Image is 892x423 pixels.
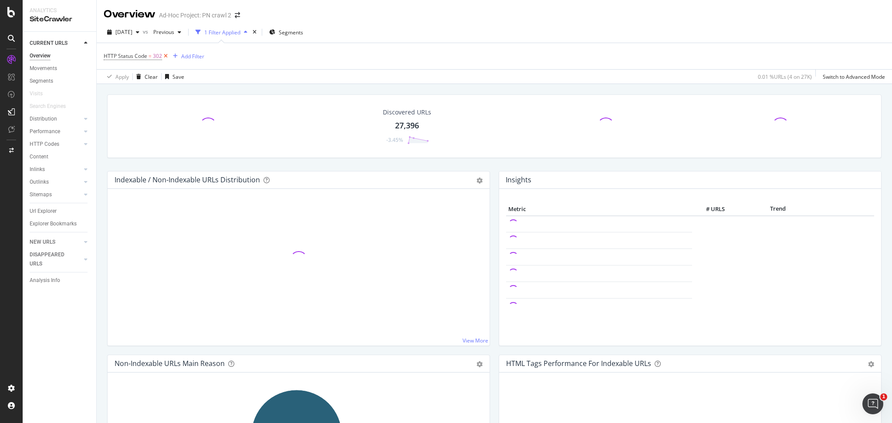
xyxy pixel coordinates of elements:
[159,11,231,20] div: Ad-Hoc Project: PN crawl 2
[30,140,81,149] a: HTTP Codes
[30,89,43,98] div: Visits
[30,51,90,60] a: Overview
[692,203,727,216] th: # URLS
[868,361,874,367] div: gear
[30,64,90,73] a: Movements
[235,12,240,18] div: arrow-right-arrow-left
[30,39,81,48] a: CURRENT URLS
[30,152,90,161] a: Content
[104,70,129,84] button: Apply
[386,136,403,144] div: -3.45%
[30,190,52,199] div: Sitemaps
[133,70,158,84] button: Clear
[819,70,885,84] button: Switch to Advanced Mode
[30,114,57,124] div: Distribution
[149,52,152,60] span: =
[30,140,59,149] div: HTTP Codes
[476,178,483,184] div: gear
[30,165,81,174] a: Inlinks
[30,219,77,228] div: Explorer Bookmarks
[30,89,51,98] a: Visits
[172,73,184,81] div: Save
[30,14,89,24] div: SiteCrawler
[30,250,74,269] div: DISAPPEARED URLS
[104,7,155,22] div: Overview
[192,25,251,39] button: 1 Filter Applied
[162,70,184,84] button: Save
[30,152,48,161] div: Content
[104,52,147,60] span: HTTP Status Code
[30,77,53,86] div: Segments
[30,114,81,124] a: Distribution
[476,361,483,367] div: gear
[204,29,240,36] div: 1 Filter Applied
[862,393,883,414] iframe: Intercom live chat
[758,73,812,81] div: 0.01 % URLs ( 4 on 27K )
[30,207,90,216] a: Url Explorer
[727,203,828,216] th: Trend
[463,337,488,344] a: View More
[30,127,60,136] div: Performance
[383,108,431,117] div: Discovered URLs
[150,25,185,39] button: Previous
[104,25,143,39] button: [DATE]
[506,359,651,368] div: HTML Tags Performance for Indexable URLs
[30,102,74,111] a: Search Engines
[506,174,531,186] h4: Insights
[115,73,129,81] div: Apply
[115,359,225,368] div: Non-Indexable URLs Main Reason
[30,7,89,14] div: Analytics
[30,127,81,136] a: Performance
[30,178,81,187] a: Outlinks
[115,175,260,184] div: Indexable / Non-Indexable URLs Distribution
[30,238,81,247] a: NEW URLS
[395,120,419,131] div: 27,396
[30,102,66,111] div: Search Engines
[169,51,204,61] button: Add Filter
[143,28,150,35] span: vs
[30,51,51,60] div: Overview
[30,207,57,216] div: Url Explorer
[181,53,204,60] div: Add Filter
[251,28,258,37] div: times
[30,276,90,285] a: Analysis Info
[279,29,303,36] span: Segments
[30,178,49,187] div: Outlinks
[30,219,90,228] a: Explorer Bookmarks
[30,250,81,269] a: DISAPPEARED URLS
[823,73,885,81] div: Switch to Advanced Mode
[30,190,81,199] a: Sitemaps
[880,393,887,400] span: 1
[506,203,692,216] th: Metric
[145,73,158,81] div: Clear
[30,39,68,48] div: CURRENT URLS
[30,165,45,174] div: Inlinks
[30,64,57,73] div: Movements
[115,28,132,36] span: 2025 Sep. 17th
[150,28,174,36] span: Previous
[30,77,90,86] a: Segments
[266,25,307,39] button: Segments
[30,276,60,285] div: Analysis Info
[153,50,162,62] span: 302
[30,238,55,247] div: NEW URLS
